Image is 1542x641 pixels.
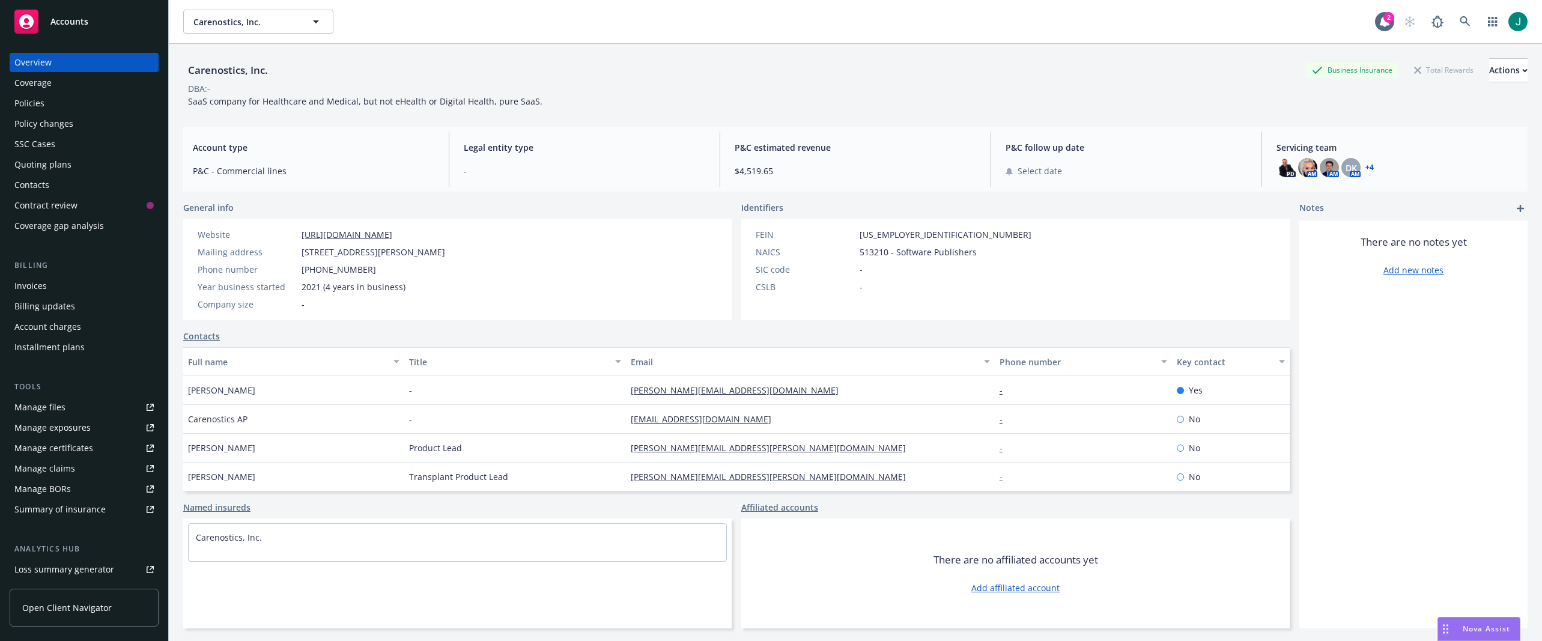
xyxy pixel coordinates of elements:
[1006,141,1247,154] span: P&C follow up date
[10,135,159,154] a: SSC Cases
[183,201,234,214] span: General info
[302,263,376,276] span: [PHONE_NUMBER]
[1000,356,1154,368] div: Phone number
[193,165,434,177] span: P&C - Commercial lines
[188,442,255,454] span: [PERSON_NAME]
[10,560,159,579] a: Loss summary generator
[1189,413,1200,425] span: No
[933,553,1098,567] span: There are no affiliated accounts yet
[1383,12,1394,23] div: 2
[409,442,462,454] span: Product Lead
[10,459,159,478] a: Manage claims
[756,246,855,258] div: NAICS
[1177,356,1272,368] div: Key contact
[10,479,159,499] a: Manage BORs
[1189,470,1200,483] span: No
[1508,12,1528,31] img: photo
[1299,201,1324,216] span: Notes
[1189,442,1200,454] span: No
[1000,471,1012,482] a: -
[1383,264,1443,276] a: Add new notes
[860,246,977,258] span: 513210 - Software Publishers
[741,501,818,514] a: Affiliated accounts
[1320,158,1339,177] img: photo
[302,246,445,258] span: [STREET_ADDRESS][PERSON_NAME]
[464,165,705,177] span: -
[183,347,404,376] button: Full name
[626,347,995,376] button: Email
[860,263,863,276] span: -
[1276,141,1518,154] span: Servicing team
[183,330,220,342] a: Contacts
[14,560,114,579] div: Loss summary generator
[1346,162,1357,174] span: DK
[193,141,434,154] span: Account type
[409,384,412,396] span: -
[756,263,855,276] div: SIC code
[302,298,305,311] span: -
[631,356,977,368] div: Email
[188,413,247,425] span: Carenostics AP
[14,317,81,336] div: Account charges
[10,418,159,437] a: Manage exposures
[302,281,405,293] span: 2021 (4 years in business)
[1000,413,1012,425] a: -
[10,317,159,336] a: Account charges
[10,338,159,357] a: Installment plans
[14,135,55,154] div: SSC Cases
[741,201,783,214] span: Identifiers
[198,228,297,241] div: Website
[14,216,104,235] div: Coverage gap analysis
[631,471,915,482] a: [PERSON_NAME][EMAIL_ADDRESS][PERSON_NAME][DOMAIN_NAME]
[631,442,915,454] a: [PERSON_NAME][EMAIL_ADDRESS][PERSON_NAME][DOMAIN_NAME]
[1489,58,1528,82] button: Actions
[14,418,91,437] div: Manage exposures
[14,114,73,133] div: Policy changes
[10,94,159,113] a: Policies
[10,5,159,38] a: Accounts
[14,398,65,417] div: Manage files
[14,53,52,72] div: Overview
[183,501,250,514] a: Named insureds
[183,62,273,78] div: Carenostics, Inc.
[10,500,159,519] a: Summary of insurance
[1408,62,1480,77] div: Total Rewards
[1298,158,1317,177] img: photo
[10,543,159,555] div: Analytics hub
[1276,158,1296,177] img: photo
[10,73,159,93] a: Coverage
[10,276,159,296] a: Invoices
[995,347,1172,376] button: Phone number
[1463,624,1510,634] span: Nova Assist
[14,196,77,215] div: Contract review
[10,260,159,272] div: Billing
[50,17,88,26] span: Accounts
[14,439,93,458] div: Manage certificates
[1361,235,1467,249] span: There are no notes yet
[1000,442,1012,454] a: -
[188,82,210,95] div: DBA: -
[14,155,71,174] div: Quoting plans
[1365,164,1374,171] a: +4
[1453,10,1477,34] a: Search
[10,398,159,417] a: Manage files
[193,16,297,28] span: Carenostics, Inc.
[631,413,781,425] a: [EMAIL_ADDRESS][DOMAIN_NAME]
[198,246,297,258] div: Mailing address
[409,470,508,483] span: Transplant Product Lead
[1437,617,1520,641] button: Nova Assist
[1018,165,1062,177] span: Select date
[860,281,863,293] span: -
[631,384,848,396] a: [PERSON_NAME][EMAIL_ADDRESS][DOMAIN_NAME]
[1489,59,1528,82] div: Actions
[14,297,75,316] div: Billing updates
[1306,62,1398,77] div: Business Insurance
[198,298,297,311] div: Company size
[10,53,159,72] a: Overview
[409,413,412,425] span: -
[464,141,705,154] span: Legal entity type
[14,459,75,478] div: Manage claims
[198,281,297,293] div: Year business started
[14,500,106,519] div: Summary of insurance
[1513,201,1528,216] a: add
